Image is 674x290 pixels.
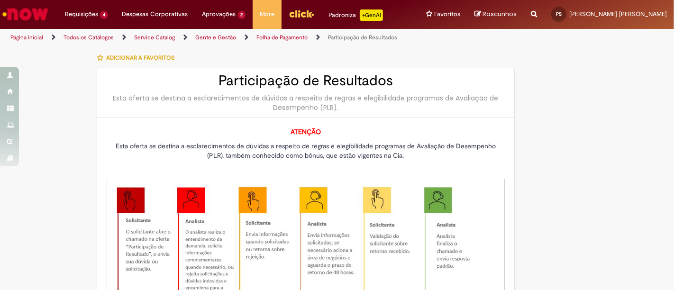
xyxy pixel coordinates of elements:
img: ServiceNow [1,5,50,24]
a: Folha de Pagamento [256,34,308,41]
span: [PERSON_NAME] [PERSON_NAME] [569,10,667,18]
div: Padroniza [328,9,383,21]
span: Aprovações [202,9,236,19]
a: Todos os Catálogos [64,34,114,41]
p: Esta oferta se destina a esclarecimentos de dúvidas a respeito de regras e elegibilidade programa... [107,141,505,160]
a: Página inicial [10,34,43,41]
span: Favoritos [434,9,460,19]
div: Esta oferta se destina a esclarecimentos de dúvidas a respeito de regras e elegibilidade programa... [107,93,505,112]
a: Service Catalog [134,34,175,41]
span: 2 [238,11,246,19]
strong: ATENÇÃO [291,127,321,136]
a: Rascunhos [474,10,517,19]
span: Despesas Corporativas [122,9,188,19]
p: +GenAi [360,9,383,21]
span: Adicionar a Favoritos [106,54,174,62]
img: click_logo_yellow_360x200.png [289,7,314,21]
a: Gente e Gestão [195,34,236,41]
ul: Trilhas de página [7,29,442,46]
span: PS [556,11,562,17]
span: 4 [100,11,108,19]
span: More [260,9,274,19]
button: Adicionar a Favoritos [97,48,180,68]
a: Participação de Resultados [328,34,397,41]
span: Requisições [65,9,98,19]
h2: Participação de Resultados [107,73,505,89]
span: Rascunhos [483,9,517,18]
